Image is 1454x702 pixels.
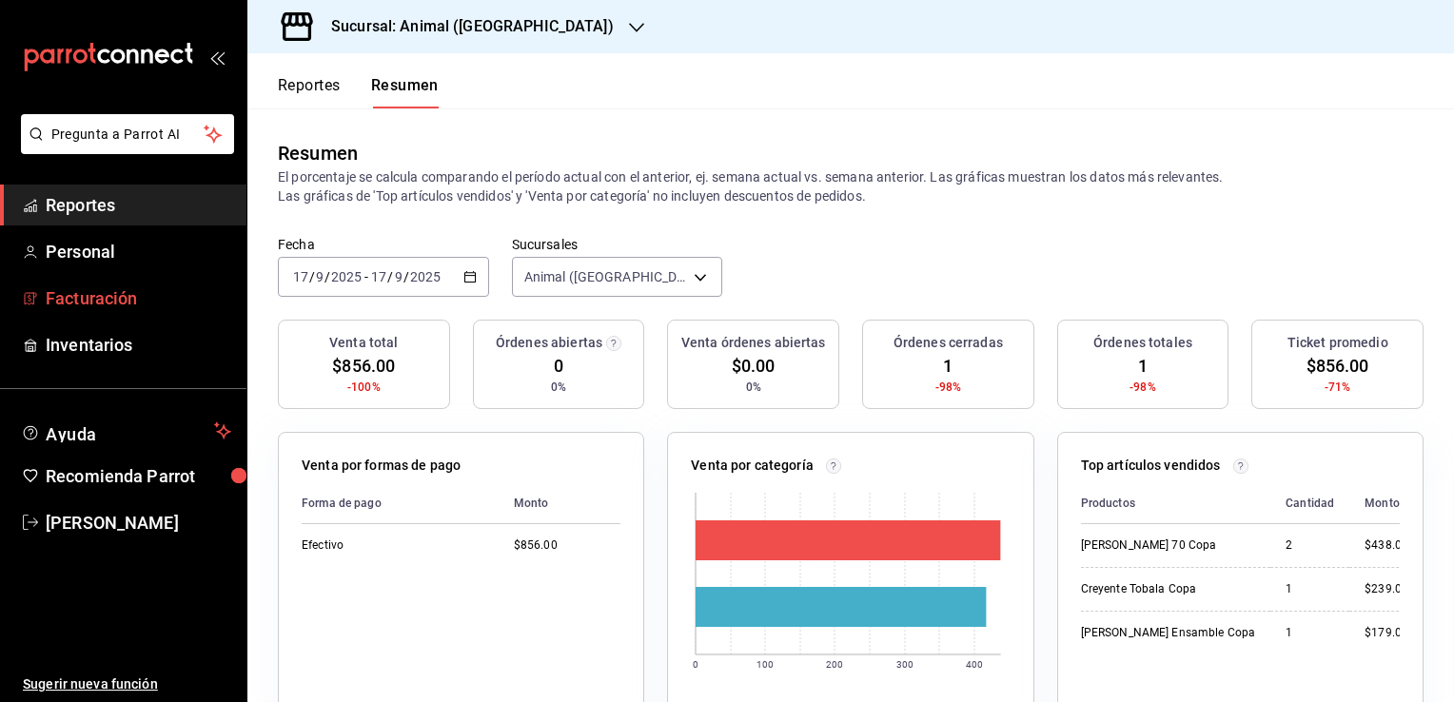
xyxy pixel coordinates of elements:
[278,167,1424,205] p: El porcentaje se calcula comparando el período actual con el anterior, ej. semana actual vs. sema...
[371,76,439,108] button: Resumen
[691,456,814,476] p: Venta por categoría
[278,238,489,251] label: Fecha
[46,510,231,536] span: [PERSON_NAME]
[524,267,688,286] span: Animal ([GEOGRAPHIC_DATA])
[826,659,843,670] text: 200
[756,659,774,670] text: 100
[1093,333,1192,353] h3: Órdenes totales
[46,239,231,264] span: Personal
[278,76,341,108] button: Reportes
[46,463,231,489] span: Recomienda Parrot
[1081,537,1255,554] div: [PERSON_NAME] 70 Copa
[330,269,363,284] input: ----
[1365,625,1408,641] div: $179.00
[1286,581,1334,597] div: 1
[1349,483,1408,524] th: Monto
[681,333,826,353] h3: Venta órdenes abiertas
[746,379,761,396] span: 0%
[1286,537,1334,554] div: 2
[512,238,723,251] label: Sucursales
[403,269,409,284] span: /
[302,483,499,524] th: Forma de pago
[302,456,461,476] p: Venta por formas de pago
[364,269,368,284] span: -
[551,379,566,396] span: 0%
[1081,581,1255,597] div: Creyente Tobala Copa
[1365,581,1408,597] div: $239.00
[496,333,602,353] h3: Órdenes abiertas
[1270,483,1349,524] th: Cantidad
[324,269,330,284] span: /
[1130,379,1156,396] span: -98%
[13,138,234,158] a: Pregunta a Parrot AI
[309,269,315,284] span: /
[1307,353,1369,379] span: $856.00
[935,379,962,396] span: -98%
[1287,333,1388,353] h3: Ticket promedio
[209,49,225,65] button: open_drawer_menu
[394,269,403,284] input: --
[966,659,983,670] text: 400
[347,379,381,396] span: -100%
[1365,537,1408,554] div: $438.00
[1081,625,1255,641] div: [PERSON_NAME] Ensamble Copa
[329,333,398,353] h3: Venta total
[896,659,914,670] text: 300
[894,333,1003,353] h3: Órdenes cerradas
[1325,379,1351,396] span: -71%
[46,192,231,218] span: Reportes
[693,659,698,670] text: 0
[46,419,206,442] span: Ayuda
[732,353,776,379] span: $0.00
[332,353,395,379] span: $856.00
[1286,625,1334,641] div: 1
[370,269,387,284] input: --
[302,537,483,554] div: Efectivo
[278,76,439,108] div: navigation tabs
[278,139,358,167] div: Resumen
[1081,456,1221,476] p: Top artículos vendidos
[315,269,324,284] input: --
[499,483,620,524] th: Monto
[1081,483,1270,524] th: Productos
[514,537,620,554] div: $856.00
[46,332,231,358] span: Inventarios
[316,15,614,38] h3: Sucursal: Animal ([GEOGRAPHIC_DATA])
[46,285,231,311] span: Facturación
[1138,353,1148,379] span: 1
[23,674,231,694] span: Sugerir nueva función
[554,353,563,379] span: 0
[292,269,309,284] input: --
[943,353,953,379] span: 1
[51,125,205,145] span: Pregunta a Parrot AI
[387,269,393,284] span: /
[21,114,234,154] button: Pregunta a Parrot AI
[409,269,442,284] input: ----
